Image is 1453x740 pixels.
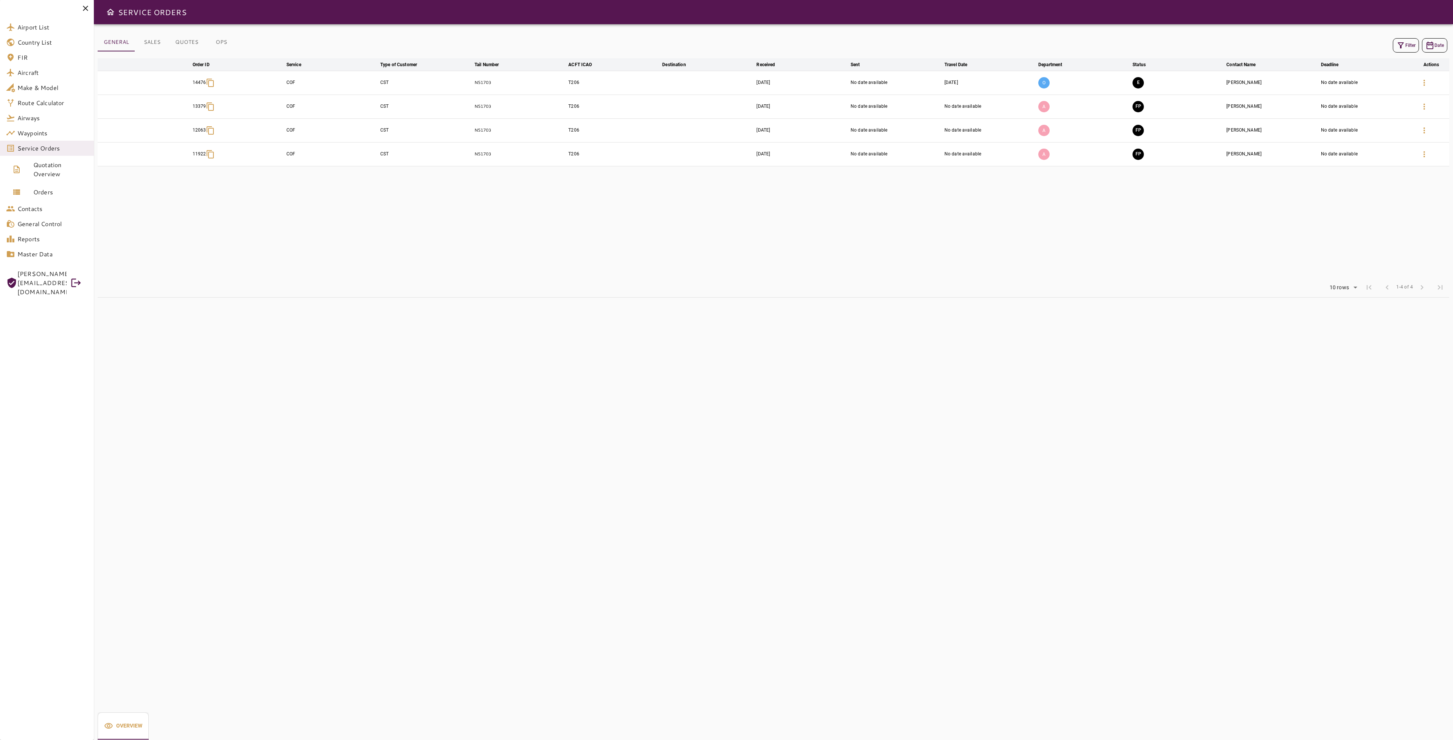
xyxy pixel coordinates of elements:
span: Travel Date [944,60,977,69]
p: 13379 [193,103,206,110]
button: FINAL PREPARATION [1133,125,1144,136]
span: [PERSON_NAME][EMAIL_ADDRESS][DOMAIN_NAME] [17,269,67,296]
td: No date available [1319,142,1414,166]
td: No date available [943,95,1037,118]
td: [DATE] [755,95,849,118]
td: T206 [567,118,661,142]
div: Sent [851,60,860,69]
td: No date available [943,118,1037,142]
p: A [1038,149,1050,160]
span: FIR [17,53,88,62]
span: Deadline [1321,60,1349,69]
td: [PERSON_NAME] [1225,142,1319,166]
td: No date available [1319,118,1414,142]
button: OPS [204,33,238,51]
button: Details [1415,74,1433,92]
button: FINAL PREPARATION [1133,101,1144,112]
button: Details [1415,98,1433,116]
div: Destination [662,60,686,69]
td: [PERSON_NAME] [1225,95,1319,118]
p: N51703 [474,127,565,133]
td: COF [285,95,379,118]
td: [PERSON_NAME] [1225,71,1319,95]
div: basic tabs example [98,712,149,740]
span: Contact Name [1226,60,1265,69]
button: GENERAL [98,33,135,51]
p: N51703 [474,79,565,86]
span: Received [756,60,785,69]
td: No date available [1319,71,1414,95]
button: Date [1422,38,1447,53]
span: Aircraft [17,68,88,77]
td: COF [285,71,379,95]
td: T206 [567,142,661,166]
div: ACFT ICAO [568,60,592,69]
span: Airways [17,113,88,123]
span: Tail Number [474,60,509,69]
button: QUOTES [169,33,204,51]
span: Airport List [17,23,88,32]
span: Waypoints [17,129,88,138]
div: Contact Name [1226,60,1255,69]
span: Department [1038,60,1072,69]
span: Order ID [193,60,219,69]
div: Order ID [193,60,210,69]
div: Received [756,60,775,69]
span: First Page [1360,278,1378,296]
span: Quotation Overview [33,160,88,178]
p: 11922 [193,151,206,157]
td: No date available [849,142,943,166]
td: [PERSON_NAME] [1225,118,1319,142]
span: Master Data [17,250,88,259]
div: Status [1133,60,1146,69]
span: Sent [851,60,870,69]
span: Country List [17,38,88,47]
span: Service [286,60,311,69]
div: Travel Date [944,60,967,69]
p: 14476 [193,79,206,86]
span: ACFT ICAO [568,60,602,69]
td: No date available [849,118,943,142]
span: Orders [33,188,88,197]
button: Details [1415,145,1433,163]
div: basic tabs example [98,33,238,51]
td: No date available [943,142,1037,166]
div: 10 rows [1325,282,1360,293]
button: Filter [1393,38,1419,53]
span: Route Calculator [17,98,88,107]
td: [DATE] [755,142,849,166]
td: [DATE] [755,118,849,142]
button: Open drawer [103,5,118,20]
span: Contacts [17,204,88,213]
span: Service Orders [17,144,88,153]
div: Department [1038,60,1062,69]
span: Next Page [1413,278,1431,296]
p: O [1038,77,1050,88]
td: T206 [567,95,661,118]
span: General Control [17,219,88,228]
button: EXECUTION [1133,77,1144,88]
td: [DATE] [755,71,849,95]
td: CST [379,71,473,95]
p: A [1038,101,1050,112]
td: CST [379,118,473,142]
td: COF [285,142,379,166]
span: Type of Customer [380,60,427,69]
td: CST [379,142,473,166]
td: CST [379,95,473,118]
span: 1-4 of 4 [1396,284,1413,291]
button: SALES [135,33,169,51]
span: Make & Model [17,83,88,92]
div: Deadline [1321,60,1339,69]
p: 12063 [193,127,206,133]
td: No date available [1319,95,1414,118]
td: No date available [849,95,943,118]
span: Status [1133,60,1156,69]
h6: SERVICE ORDERS [118,6,187,18]
span: Previous Page [1378,278,1396,296]
span: Destination [662,60,695,69]
td: COF [285,118,379,142]
p: N51703 [474,151,565,157]
div: Service [286,60,301,69]
span: Reports [17,234,88,244]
